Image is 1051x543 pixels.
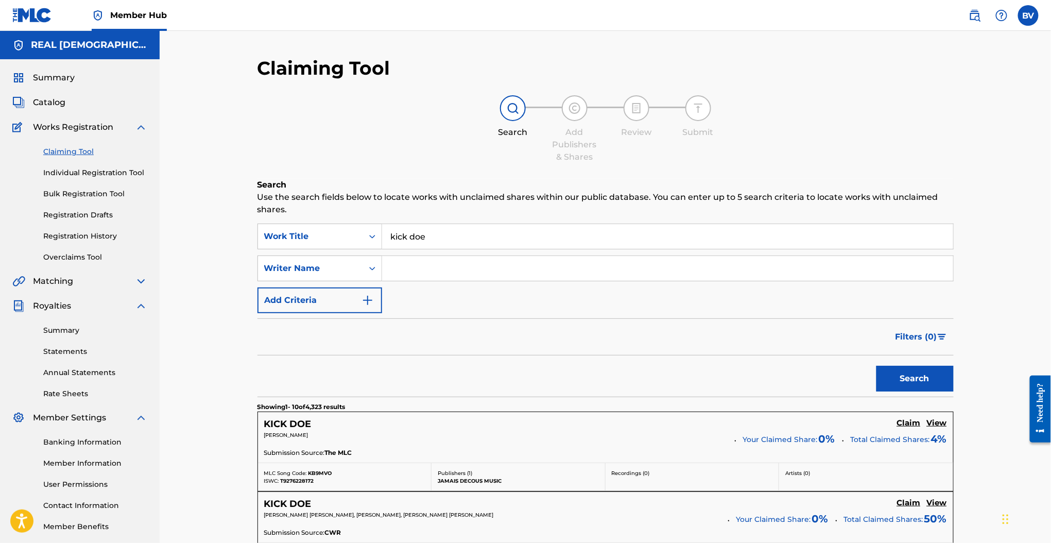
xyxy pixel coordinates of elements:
[12,72,75,84] a: SummarySummary
[257,179,954,191] h6: Search
[12,8,52,23] img: MLC Logo
[612,469,773,477] p: Recordings ( 0 )
[927,498,947,510] a: View
[12,412,25,424] img: Member Settings
[12,72,25,84] img: Summary
[43,167,147,178] a: Individual Registration Tool
[995,9,1008,22] img: help
[43,346,147,357] a: Statements
[257,224,954,397] form: Search Form
[264,470,307,477] span: MLC Song Code:
[12,96,25,109] img: Catalog
[264,448,325,457] span: Submission Source:
[938,334,946,340] img: filter
[12,121,26,133] img: Works Registration
[991,5,1012,26] div: Help
[264,478,279,484] span: ISWC:
[33,412,106,424] span: Member Settings
[692,102,704,114] img: step indicator icon for Submit
[43,252,147,263] a: Overclaims Tool
[12,300,25,312] img: Royalties
[12,275,25,287] img: Matching
[43,521,147,532] a: Member Benefits
[110,9,167,21] span: Member Hub
[673,126,724,139] div: Submit
[897,418,921,428] h5: Claim
[1022,368,1051,451] iframe: Resource Center
[12,39,25,52] img: Accounts
[819,431,835,447] span: 0 %
[43,146,147,157] a: Claiming Tool
[264,262,357,275] div: Writer Name
[264,498,312,510] h5: KICK DOE
[924,511,947,527] span: 50 %
[264,230,357,243] div: Work Title
[135,275,147,287] img: expand
[1018,5,1039,26] div: User Menu
[549,126,600,163] div: Add Publishers & Shares
[33,300,71,312] span: Royalties
[844,515,923,524] span: Total Claimed Shares:
[12,96,65,109] a: CatalogCatalog
[325,528,341,537] span: CWR
[308,470,332,477] span: KB9MVO
[931,431,947,447] span: 4 %
[812,511,829,527] span: 0 %
[1000,494,1051,543] iframe: Chat Widget
[264,512,494,518] span: [PERSON_NAME] [PERSON_NAME], [PERSON_NAME], [PERSON_NAME] [PERSON_NAME]
[43,189,147,199] a: Bulk Registration Tool
[43,210,147,220] a: Registration Drafts
[43,231,147,242] a: Registration History
[927,418,947,430] a: View
[611,126,662,139] div: Review
[264,528,325,537] span: Submission Source:
[43,437,147,448] a: Banking Information
[438,469,599,477] p: Publishers ( 1 )
[895,331,937,343] span: Filters ( 0 )
[135,300,147,312] img: expand
[264,418,312,430] h5: KICK DOE
[257,287,382,313] button: Add Criteria
[964,5,985,26] a: Public Search
[897,498,921,508] h5: Claim
[743,434,818,445] span: Your Claimed Share:
[889,324,954,350] button: Filters (0)
[33,72,75,84] span: Summary
[361,294,374,307] img: 9d2ae6d4665cec9f34b9.svg
[31,39,147,51] h5: REAL QUAKER
[507,102,519,114] img: step indicator icon for Search
[969,9,981,22] img: search
[325,448,352,457] span: The MLC
[257,57,390,80] h2: Claiming Tool
[281,478,314,484] span: T9276228172
[736,514,811,525] span: Your Claimed Share:
[43,479,147,490] a: User Permissions
[43,325,147,336] a: Summary
[876,366,954,392] button: Search
[43,500,147,511] a: Contact Information
[135,412,147,424] img: expand
[487,126,539,139] div: Search
[43,458,147,469] a: Member Information
[33,275,73,287] span: Matching
[264,432,308,438] span: [PERSON_NAME]
[927,418,947,428] h5: View
[135,121,147,133] img: expand
[257,402,346,412] p: Showing 1 - 10 of 4,323 results
[43,388,147,399] a: Rate Sheets
[927,498,947,508] h5: View
[92,9,104,22] img: Top Rightsholder
[851,435,930,444] span: Total Claimed Shares:
[43,367,147,378] a: Annual Statements
[33,121,113,133] span: Works Registration
[630,102,643,114] img: step indicator icon for Review
[33,96,65,109] span: Catalog
[257,191,954,216] p: Use the search fields below to locate works with unclaimed shares within our public database. You...
[438,477,599,485] p: JAMAIS DECOUS MUSIC
[568,102,581,114] img: step indicator icon for Add Publishers & Shares
[1003,504,1009,535] div: Drag
[785,469,947,477] p: Artists ( 0 )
